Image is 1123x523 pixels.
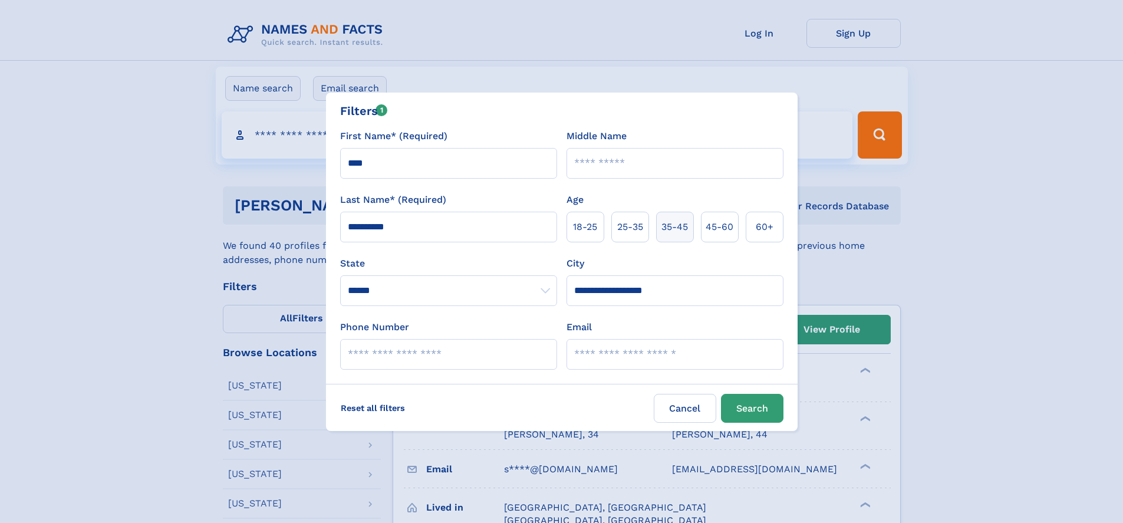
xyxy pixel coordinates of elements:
[721,394,783,423] button: Search
[706,220,733,234] span: 45‑60
[567,129,627,143] label: Middle Name
[333,394,413,422] label: Reset all filters
[617,220,643,234] span: 25‑35
[654,394,716,423] label: Cancel
[340,102,388,120] div: Filters
[340,320,409,334] label: Phone Number
[661,220,688,234] span: 35‑45
[340,256,557,271] label: State
[340,129,447,143] label: First Name* (Required)
[340,193,446,207] label: Last Name* (Required)
[567,320,592,334] label: Email
[567,256,584,271] label: City
[756,220,773,234] span: 60+
[567,193,584,207] label: Age
[573,220,597,234] span: 18‑25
